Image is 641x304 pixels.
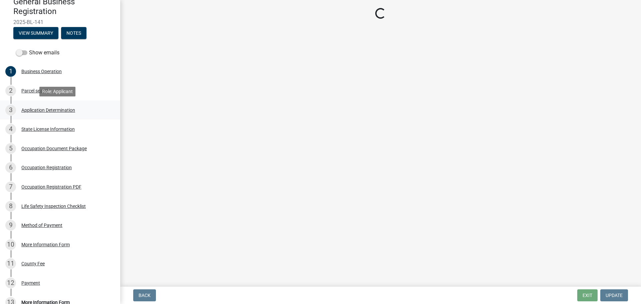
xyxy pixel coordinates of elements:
div: Occupation Registration PDF [21,185,81,189]
div: County Fee [21,261,45,266]
div: 12 [5,278,16,288]
div: Payment [21,281,40,285]
button: View Summary [13,27,58,39]
button: Notes [61,27,86,39]
span: 2025-BL-141 [13,19,107,25]
button: Exit [577,289,598,301]
div: Life Safety Inspection Checklist [21,204,86,209]
div: 3 [5,105,16,115]
div: 5 [5,143,16,154]
div: 7 [5,182,16,192]
span: Update [606,293,623,298]
button: Update [600,289,628,301]
wm-modal-confirm: Notes [61,31,86,36]
div: Occupation Registration [21,165,72,170]
div: 4 [5,124,16,134]
div: 2 [5,85,16,96]
wm-modal-confirm: Summary [13,31,58,36]
label: Show emails [16,49,59,57]
div: 11 [5,258,16,269]
div: Application Determination [21,108,75,112]
div: Parcel search [21,88,49,93]
div: Method of Payment [21,223,62,228]
div: 1 [5,66,16,77]
div: 9 [5,220,16,231]
div: 6 [5,162,16,173]
span: Back [139,293,151,298]
div: Business Operation [21,69,62,74]
div: Occupation Document Package [21,146,87,151]
div: More Information Form [21,242,70,247]
div: State License Information [21,127,75,131]
div: 10 [5,239,16,250]
button: Back [133,289,156,301]
div: Role: Applicant [39,87,75,96]
div: 8 [5,201,16,212]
